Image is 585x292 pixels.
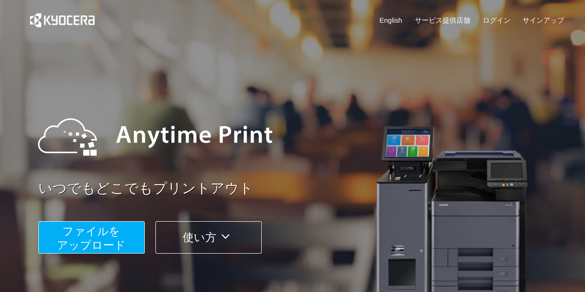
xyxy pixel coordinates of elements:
a: ログイン [483,15,511,25]
button: 使い方 [155,221,262,254]
a: サービス提供店舗 [415,15,470,25]
span: ファイルを ​​アップロード [57,225,126,251]
button: ファイルを​​アップロード [38,221,145,254]
a: English [380,15,402,25]
a: いつでもどこでもプリントアウト [38,179,570,199]
a: サインアップ [523,15,564,25]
